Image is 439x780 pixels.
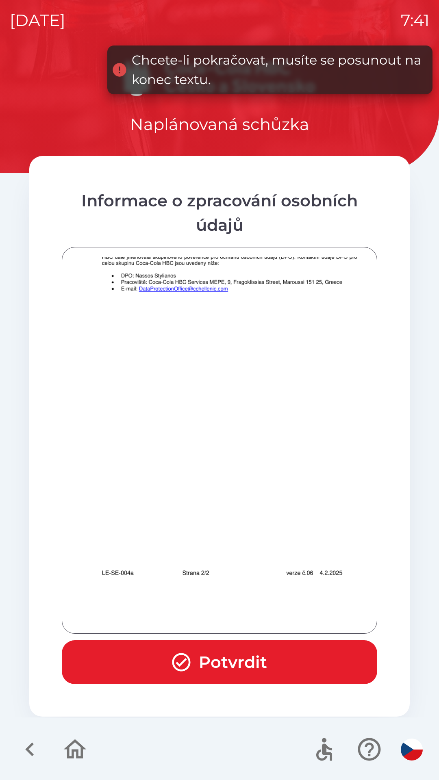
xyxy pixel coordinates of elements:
div: Chcete-li pokračovat, musíte se posunout na konec textu. [132,50,424,89]
div: Informace o zpracování osobních údajů [62,188,377,237]
p: [DATE] [10,8,65,32]
p: Naplánovaná schůzka [130,112,309,136]
p: 7:41 [401,8,429,32]
img: cs flag [401,739,423,760]
img: Logo [29,57,410,96]
img: Y70EEgjrvXbNPAIRiEAEIhCBCEQgAosTSCAsjrQBIxCBCEQgAhGIQAQisF4CCYT1XrtmHoEIRCACEYhABCIQgcUJJBAWR9qAE... [72,155,387,601]
button: Potvrdit [62,640,377,684]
